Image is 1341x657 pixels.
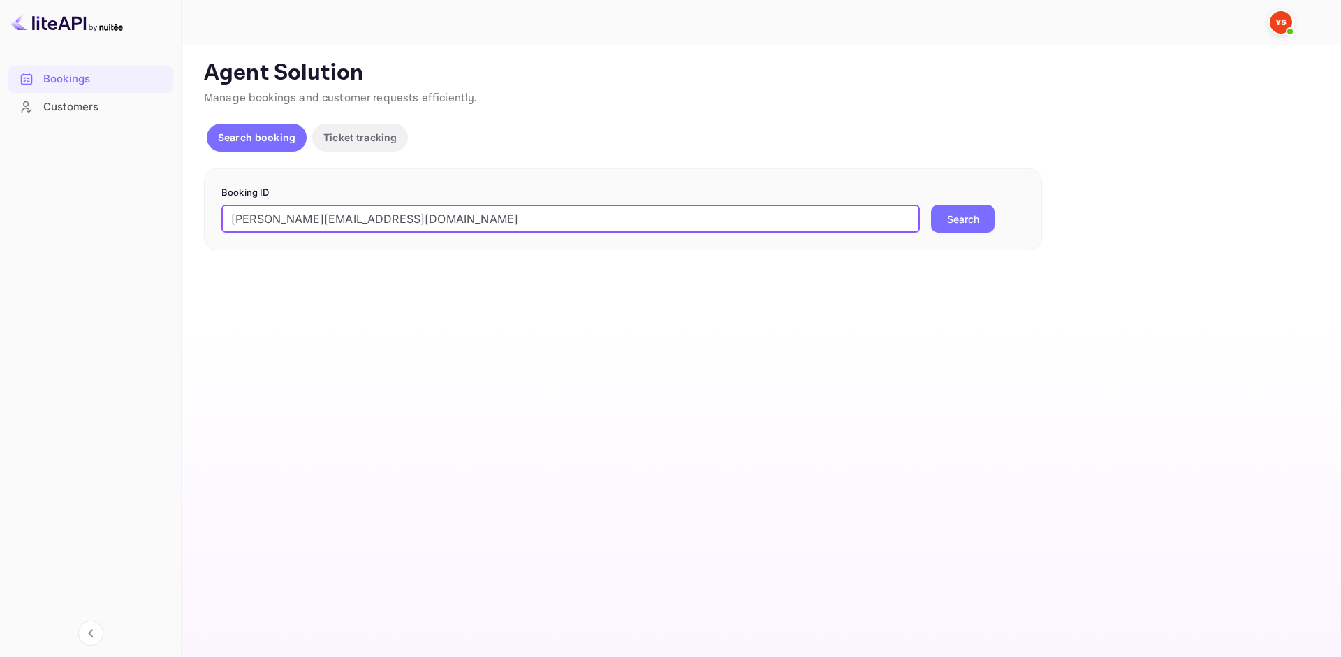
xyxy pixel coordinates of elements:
div: Customers [8,94,173,121]
a: Customers [8,94,173,120]
p: Search booking [218,130,295,145]
p: Booking ID [221,186,1025,200]
div: Bookings [8,66,173,93]
button: Search [931,205,995,233]
p: Agent Solution [204,59,1316,87]
img: LiteAPI logo [11,11,123,34]
a: Bookings [8,66,173,92]
div: Bookings [43,71,166,87]
input: Enter Booking ID (e.g., 63782194) [221,205,920,233]
span: Manage bookings and customer requests efficiently. [204,91,478,106]
div: Customers [43,99,166,115]
img: Yandex Support [1270,11,1292,34]
p: Ticket tracking [323,130,397,145]
button: Collapse navigation [78,621,103,646]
